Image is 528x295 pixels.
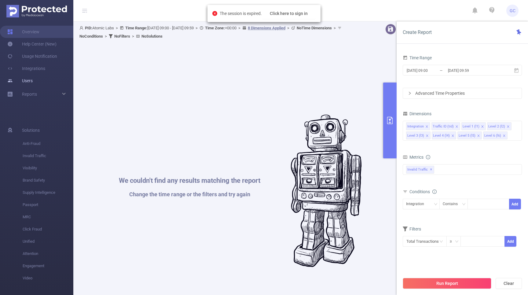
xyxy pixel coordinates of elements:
[433,123,454,131] div: Traffic ID (tid)
[455,125,458,129] i: icon: close
[23,186,73,199] span: Supply Intelligence
[403,278,491,289] button: Run Report
[23,235,73,248] span: Unified
[262,8,316,19] button: Click here to sign in
[461,122,486,130] li: Level 1 (l1)
[7,38,57,50] a: Help Center (New)
[488,123,505,131] div: Level 2 (l2)
[451,134,454,138] i: icon: close
[7,26,39,38] a: Overview
[406,199,428,209] div: Integration
[433,132,450,140] div: Level 4 (l4)
[6,5,67,17] img: Protected Media
[220,11,316,16] span: The session is expired.
[407,123,424,131] div: Integration
[430,166,432,173] span: ✕
[79,34,103,39] b: No Conditions
[22,124,40,136] span: Solutions
[403,29,432,35] span: Create Report
[23,272,73,284] span: Video
[79,26,85,30] i: icon: user
[407,132,424,140] div: Level 3 (l3)
[431,122,460,130] li: Traffic ID (tid)
[403,227,421,231] span: Filters
[114,34,130,39] b: No Filters
[23,150,73,162] span: Invalid Traffic
[450,236,456,246] div: ≥
[481,125,484,129] i: icon: close
[119,177,260,184] h1: We couldn't find any results matching the report
[7,62,45,75] a: Integrations
[406,66,456,75] input: Start date
[332,26,338,30] span: >
[403,155,424,160] span: Metrics
[503,134,506,138] i: icon: close
[408,91,412,95] i: icon: right
[406,122,430,130] li: Integration
[443,199,462,209] div: Contains
[22,88,37,100] a: Reports
[22,92,37,97] span: Reports
[504,236,516,247] button: Add
[455,240,459,244] i: icon: down
[114,26,120,30] span: >
[483,131,508,139] li: Level 6 (l6)
[7,75,33,87] a: Users
[125,26,147,30] b: Time Range:
[426,134,429,138] i: icon: close
[406,166,434,174] span: Invalid Traffic
[141,34,163,39] b: No Solutions
[403,88,522,98] div: icon: rightAdvanced Time Properties
[23,248,73,260] span: Attention
[432,190,437,194] i: icon: info-circle
[194,26,200,30] span: >
[403,111,431,116] span: Dimensions
[484,132,501,140] div: Level 6 (l6)
[459,132,475,140] div: Level 5 (l5)
[85,26,92,30] b: PID:
[507,125,510,129] i: icon: close
[291,115,361,267] img: #
[23,211,73,223] span: MRC
[103,34,109,39] span: >
[509,199,521,209] button: Add
[510,5,515,17] span: GC
[23,138,73,150] span: Anti-Fraud
[426,155,430,159] i: icon: info-circle
[409,189,437,194] span: Conditions
[463,123,479,131] div: Level 1 (l1)
[297,26,332,30] b: No Time Dimensions
[496,278,522,289] button: Clear
[237,26,242,30] span: >
[23,199,73,211] span: Passport
[434,202,438,207] i: icon: down
[130,34,136,39] span: >
[406,131,431,139] li: Level 3 (l3)
[425,125,428,129] i: icon: close
[23,223,73,235] span: Click Fraud
[477,134,480,138] i: icon: close
[432,131,456,139] li: Level 4 (l4)
[205,26,225,30] b: Time Zone:
[7,50,57,62] a: Usage Notification
[285,26,291,30] span: >
[23,174,73,186] span: Brand Safety
[212,11,217,16] i: icon: close-circle
[23,260,73,272] span: Engagement
[248,26,285,30] u: 8 Dimensions Applied
[462,202,466,207] i: icon: down
[457,131,482,139] li: Level 5 (l5)
[119,192,260,197] h1: Change the time range or the filters and try again
[487,122,512,130] li: Level 2 (l2)
[447,66,497,75] input: End date
[79,26,343,39] span: Atomic Labs [DATE] 09:00 - [DATE] 09:59 +00:00
[403,55,432,60] span: Time Range
[23,162,73,174] span: Visibility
